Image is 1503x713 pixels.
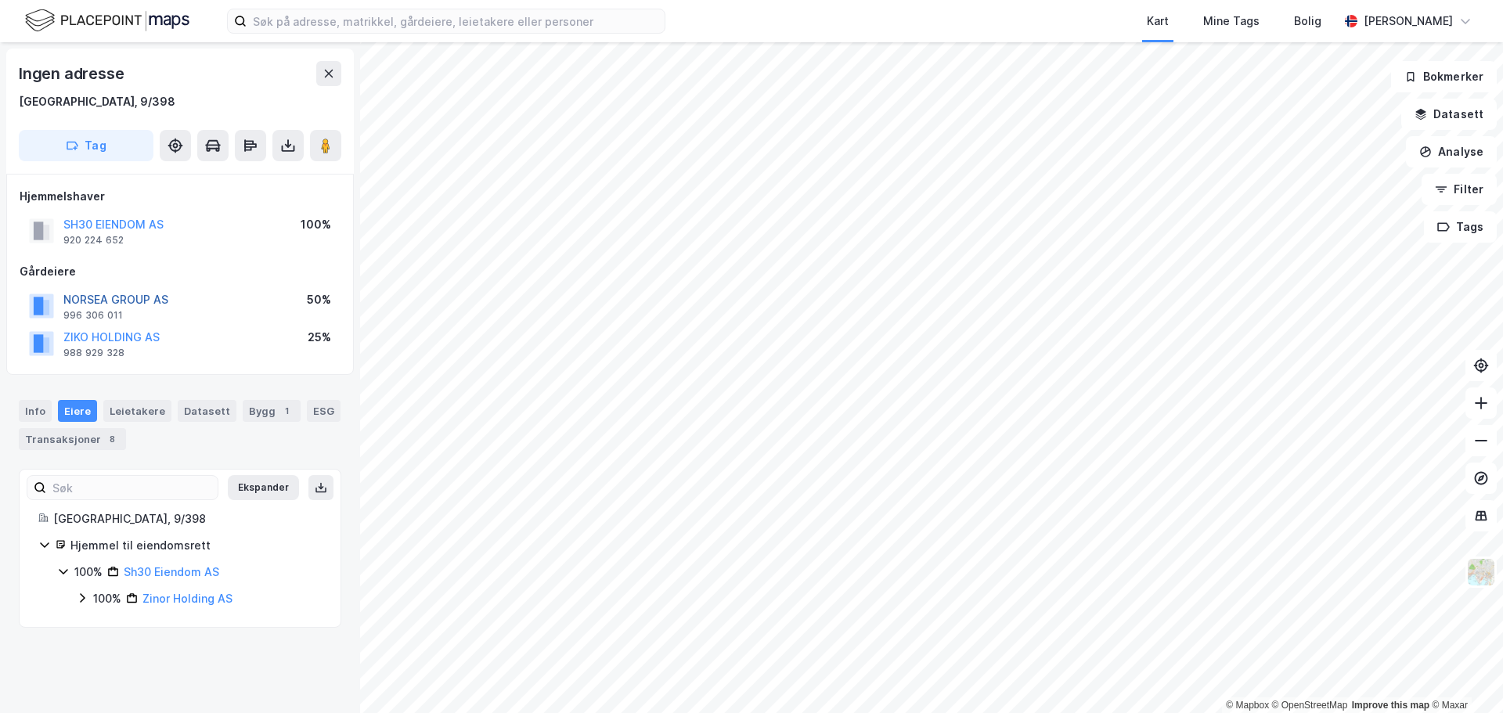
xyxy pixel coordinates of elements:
[1422,174,1497,205] button: Filter
[307,400,341,422] div: ESG
[19,130,153,161] button: Tag
[178,400,236,422] div: Datasett
[19,61,127,86] div: Ingen adresse
[308,328,331,347] div: 25%
[1294,12,1321,31] div: Bolig
[70,536,322,555] div: Hjemmel til eiendomsrett
[93,589,121,608] div: 100%
[63,347,124,359] div: 988 929 328
[301,215,331,234] div: 100%
[247,9,665,33] input: Søk på adresse, matrikkel, gårdeiere, leietakere eller personer
[63,234,124,247] div: 920 224 652
[104,431,120,447] div: 8
[228,475,299,500] button: Ekspander
[1226,700,1269,711] a: Mapbox
[1272,700,1348,711] a: OpenStreetMap
[1147,12,1169,31] div: Kart
[307,290,331,309] div: 50%
[1364,12,1453,31] div: [PERSON_NAME]
[1352,700,1429,711] a: Improve this map
[103,400,171,422] div: Leietakere
[1424,211,1497,243] button: Tags
[1391,61,1497,92] button: Bokmerker
[19,92,175,111] div: [GEOGRAPHIC_DATA], 9/398
[58,400,97,422] div: Eiere
[124,565,219,578] a: Sh30 Eiendom AS
[1401,99,1497,130] button: Datasett
[19,428,126,450] div: Transaksjoner
[1406,136,1497,167] button: Analyse
[1203,12,1260,31] div: Mine Tags
[1466,557,1496,587] img: Z
[25,7,189,34] img: logo.f888ab2527a4732fd821a326f86c7f29.svg
[142,592,232,605] a: Zinor Holding AS
[74,563,103,582] div: 100%
[1425,638,1503,713] iframe: Chat Widget
[63,309,123,322] div: 996 306 011
[19,400,52,422] div: Info
[279,403,294,419] div: 1
[1425,638,1503,713] div: Kontrollprogram for chat
[20,187,341,206] div: Hjemmelshaver
[20,262,341,281] div: Gårdeiere
[243,400,301,422] div: Bygg
[46,476,218,499] input: Søk
[53,510,322,528] div: [GEOGRAPHIC_DATA], 9/398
